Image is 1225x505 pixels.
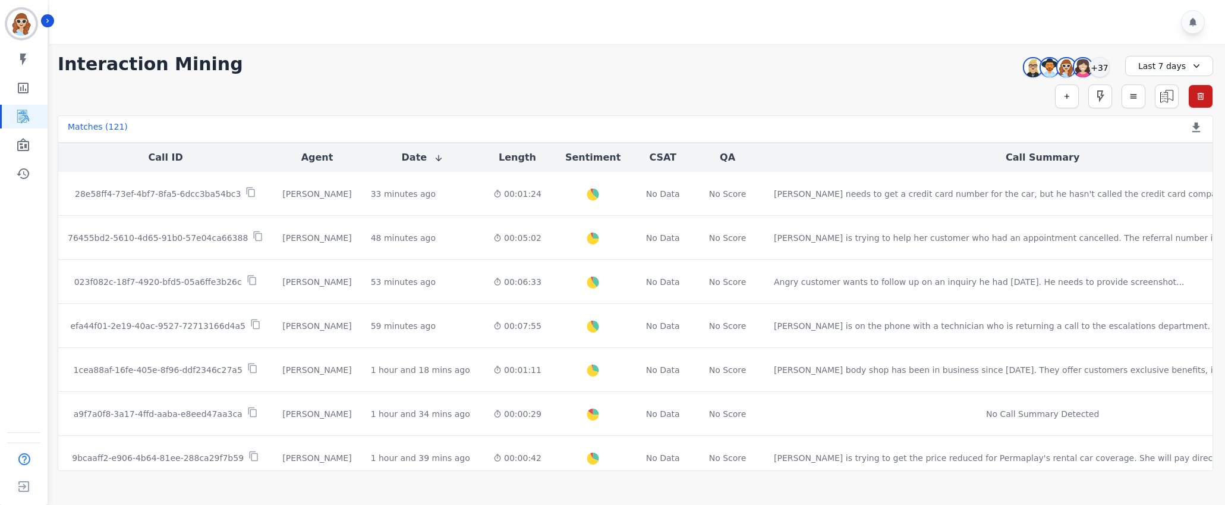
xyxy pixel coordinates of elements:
[402,150,444,165] button: Date
[493,276,541,288] div: 00:06:33
[644,320,681,332] div: No Data
[7,10,36,38] img: Bordered avatar
[493,364,541,376] div: 00:01:11
[774,276,1184,288] div: Angry customer wants to follow up on an inquiry he had [DATE]. He needs to provide screenshot ...
[709,188,747,200] div: No Score
[282,364,351,376] div: [PERSON_NAME]
[644,408,681,420] div: No Data
[371,188,436,200] div: 33 minutes ago
[371,452,470,464] div: 1 hour and 39 mins ago
[282,408,351,420] div: [PERSON_NAME]
[493,188,541,200] div: 00:01:24
[282,276,351,288] div: [PERSON_NAME]
[58,54,243,75] h1: Interaction Mining
[74,276,242,288] p: 023f082c-18f7-4920-bfd5-05a6ffe3b26c
[149,150,183,165] button: Call ID
[720,150,735,165] button: QA
[644,276,681,288] div: No Data
[493,232,541,244] div: 00:05:02
[649,150,676,165] button: CSAT
[72,452,244,464] p: 9bcaaff2-e906-4b64-81ee-288ca29f7b59
[371,320,436,332] div: 59 minutes ago
[70,320,245,332] p: efa44f01-2e19-40ac-9527-72713166d4a5
[371,408,470,420] div: 1 hour and 34 mins ago
[1006,150,1079,165] button: Call Summary
[282,452,351,464] div: [PERSON_NAME]
[282,188,351,200] div: [PERSON_NAME]
[644,232,681,244] div: No Data
[371,232,436,244] div: 48 minutes ago
[68,232,248,244] p: 76455bd2-5610-4d65-91b0-57e04ca66388
[282,320,351,332] div: [PERSON_NAME]
[371,364,470,376] div: 1 hour and 18 mins ago
[493,408,541,420] div: 00:00:29
[644,188,681,200] div: No Data
[709,276,747,288] div: No Score
[74,364,243,376] p: 1cea88af-16fe-405e-8f96-ddf2346c27a5
[499,150,536,165] button: Length
[75,188,241,200] p: 28e58ff4-73ef-4bf7-8fa5-6dcc3ba54bc3
[644,452,681,464] div: No Data
[493,452,541,464] div: 00:00:42
[74,408,243,420] p: a9f7a0f8-3a17-4ffd-aaba-e8eed47aa3ca
[644,364,681,376] div: No Data
[1089,57,1110,77] div: +37
[493,320,541,332] div: 00:07:55
[709,320,747,332] div: No Score
[371,276,436,288] div: 53 minutes ago
[301,150,333,165] button: Agent
[709,408,747,420] div: No Score
[1125,56,1213,76] div: Last 7 days
[709,232,747,244] div: No Score
[565,150,621,165] button: Sentiment
[709,364,747,376] div: No Score
[709,452,747,464] div: No Score
[68,121,128,137] div: Matches ( 121 )
[282,232,351,244] div: [PERSON_NAME]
